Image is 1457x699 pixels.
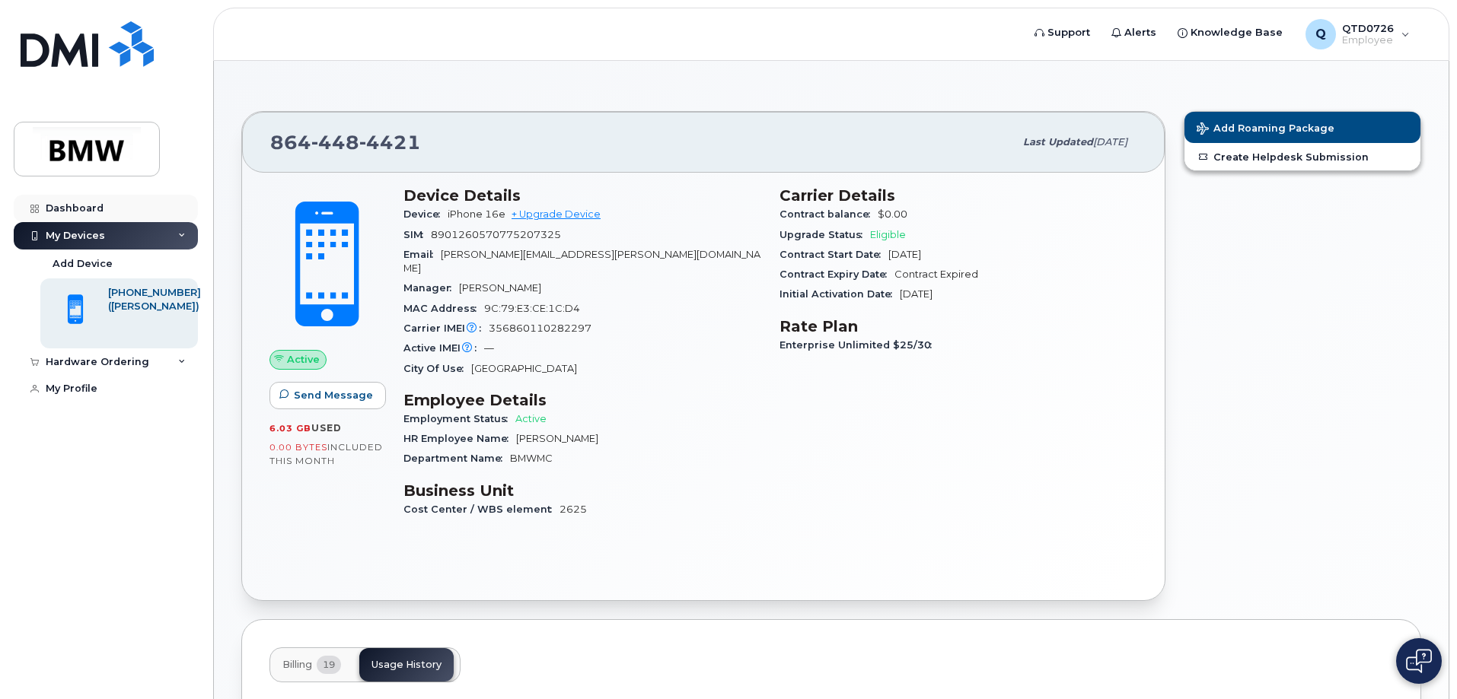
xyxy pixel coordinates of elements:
span: 864 [270,131,421,154]
span: Department Name [403,453,510,464]
span: 9C:79:E3:CE:1C:D4 [484,303,580,314]
span: Active [287,352,320,367]
span: 0.00 Bytes [269,442,327,453]
span: 6.03 GB [269,423,311,434]
span: 356860110282297 [489,322,591,334]
span: HR Employee Name [403,433,516,444]
span: [PERSON_NAME][EMAIL_ADDRESS][PERSON_NAME][DOMAIN_NAME] [403,249,760,274]
span: 4421 [359,131,421,154]
span: 8901260570775207325 [431,229,561,240]
span: Active [515,413,547,424]
span: Manager [403,282,459,294]
span: Last updated [1023,136,1093,148]
span: Carrier IMEI [403,322,489,334]
span: 448 [311,131,359,154]
button: Send Message [269,382,386,409]
span: BMWMC [510,453,553,464]
span: Billing [282,659,312,671]
h3: Employee Details [403,391,761,409]
span: 2625 [560,504,587,515]
span: MAC Address [403,303,484,314]
span: Contract Expired [894,268,978,280]
h3: Device Details [403,186,761,205]
span: [DATE] [900,288,933,300]
h3: Business Unit [403,481,761,500]
span: iPhone 16e [448,208,505,220]
span: Contract balance [780,208,878,220]
span: [DATE] [888,249,921,260]
span: 19 [317,656,341,674]
h3: Carrier Details [780,186,1137,205]
span: Contract Expiry Date [780,268,894,280]
span: Eligible [870,229,906,240]
span: used [311,422,342,434]
span: [PERSON_NAME] [516,433,598,444]
span: Send Message [294,388,373,402]
span: Active IMEI [403,342,484,354]
span: [DATE] [1093,136,1127,148]
span: City Of Use [403,363,471,374]
span: Email [403,249,441,260]
span: [PERSON_NAME] [459,282,541,294]
span: Cost Center / WBS element [403,504,560,515]
span: Employment Status [403,413,515,424]
img: Open chat [1406,649,1432,673]
span: — [484,342,494,354]
span: SIM [403,229,431,240]
button: Add Roaming Package [1184,112,1420,143]
span: [GEOGRAPHIC_DATA] [471,363,577,374]
h3: Rate Plan [780,317,1137,335]
span: Contract Start Date [780,249,888,260]
span: Device [403,208,448,220]
a: + Upgrade Device [512,208,601,220]
span: Add Roaming Package [1197,122,1334,137]
span: Enterprise Unlimited $25/30 [780,339,939,351]
a: Create Helpdesk Submission [1184,143,1420,170]
span: $0.00 [878,208,907,220]
span: Upgrade Status [780,229,870,240]
span: Initial Activation Date [780,288,900,300]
